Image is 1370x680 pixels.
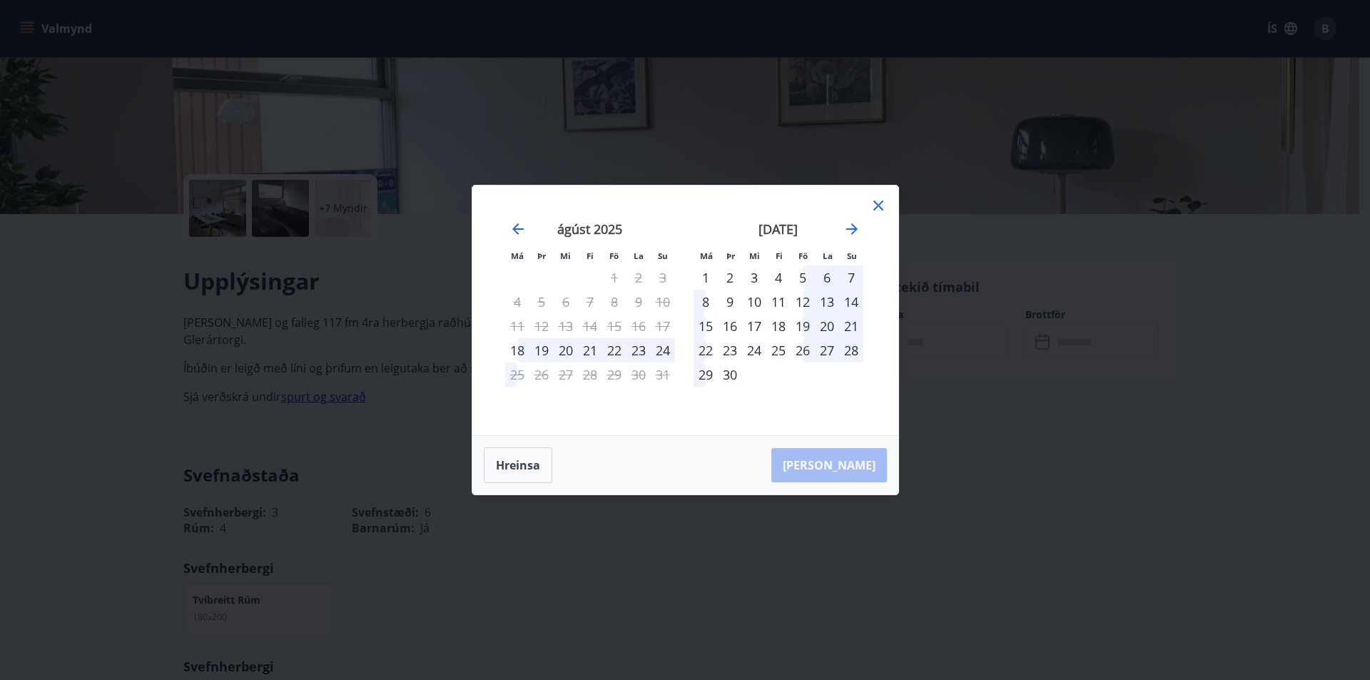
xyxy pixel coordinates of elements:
div: 30 [718,362,742,387]
div: 10 [742,290,766,314]
small: Su [847,250,857,261]
small: Fö [798,250,808,261]
td: Choose föstudagur, 22. ágúst 2025 as your check-in date. It’s available. [602,338,626,362]
strong: ágúst 2025 [557,220,622,238]
div: Calendar [489,203,881,418]
small: Má [700,250,713,261]
td: Not available. sunnudagur, 31. ágúst 2025 [651,362,675,387]
small: Mi [749,250,760,261]
td: Not available. föstudagur, 8. ágúst 2025 [602,290,626,314]
div: 20 [815,314,839,338]
div: 3 [742,265,766,290]
div: 19 [791,314,815,338]
td: Not available. þriðjudagur, 26. ágúst 2025 [529,362,554,387]
small: Má [511,250,524,261]
td: Choose mánudagur, 15. september 2025 as your check-in date. It’s available. [694,314,718,338]
td: Not available. þriðjudagur, 5. ágúst 2025 [529,290,554,314]
small: Mi [560,250,571,261]
td: Not available. laugardagur, 30. ágúst 2025 [626,362,651,387]
td: Choose föstudagur, 19. september 2025 as your check-in date. It’s available. [791,314,815,338]
div: 27 [815,338,839,362]
strong: [DATE] [758,220,798,238]
td: Not available. sunnudagur, 17. ágúst 2025 [651,314,675,338]
td: Choose mánudagur, 8. september 2025 as your check-in date. It’s available. [694,290,718,314]
td: Choose sunnudagur, 28. september 2025 as your check-in date. It’s available. [839,338,863,362]
div: 8 [694,290,718,314]
div: 4 [766,265,791,290]
div: 23 [626,338,651,362]
td: Choose miðvikudagur, 10. september 2025 as your check-in date. It’s available. [742,290,766,314]
small: Fö [609,250,619,261]
td: Not available. fimmtudagur, 14. ágúst 2025 [578,314,602,338]
td: Not available. mánudagur, 25. ágúst 2025 [505,362,529,387]
td: Choose laugardagur, 6. september 2025 as your check-in date. It’s available. [815,265,839,290]
td: Choose laugardagur, 27. september 2025 as your check-in date. It’s available. [815,338,839,362]
td: Choose þriðjudagur, 2. september 2025 as your check-in date. It’s available. [718,265,742,290]
td: Choose miðvikudagur, 24. september 2025 as your check-in date. It’s available. [742,338,766,362]
td: Choose fimmtudagur, 4. september 2025 as your check-in date. It’s available. [766,265,791,290]
div: 26 [791,338,815,362]
div: 20 [554,338,578,362]
td: Not available. miðvikudagur, 13. ágúst 2025 [554,314,578,338]
div: 2 [718,265,742,290]
div: 24 [651,338,675,362]
small: La [634,250,644,261]
div: 21 [578,338,602,362]
small: Þr [726,250,735,261]
div: 29 [694,362,718,387]
td: Choose þriðjudagur, 16. september 2025 as your check-in date. It’s available. [718,314,742,338]
td: Choose mánudagur, 29. september 2025 as your check-in date. It’s available. [694,362,718,387]
td: Choose mánudagur, 22. september 2025 as your check-in date. It’s available. [694,338,718,362]
td: Choose fimmtudagur, 11. september 2025 as your check-in date. It’s available. [766,290,791,314]
td: Not available. sunnudagur, 10. ágúst 2025 [651,290,675,314]
td: Choose miðvikudagur, 17. september 2025 as your check-in date. It’s available. [742,314,766,338]
td: Not available. föstudagur, 15. ágúst 2025 [602,314,626,338]
td: Choose miðvikudagur, 3. september 2025 as your check-in date. It’s available. [742,265,766,290]
div: 11 [766,290,791,314]
small: La [823,250,833,261]
div: Move backward to switch to the previous month. [509,220,527,238]
small: Fi [776,250,783,261]
td: Choose föstudagur, 26. september 2025 as your check-in date. It’s available. [791,338,815,362]
div: 28 [839,338,863,362]
td: Choose föstudagur, 5. september 2025 as your check-in date. It’s available. [791,265,815,290]
td: Choose sunnudagur, 24. ágúst 2025 as your check-in date. It’s available. [651,338,675,362]
td: Not available. þriðjudagur, 12. ágúst 2025 [529,314,554,338]
div: 12 [791,290,815,314]
td: Choose laugardagur, 13. september 2025 as your check-in date. It’s available. [815,290,839,314]
td: Choose þriðjudagur, 9. september 2025 as your check-in date. It’s available. [718,290,742,314]
small: Su [658,250,668,261]
small: Fi [587,250,594,261]
td: Not available. mánudagur, 11. ágúst 2025 [505,314,529,338]
td: Not available. miðvikudagur, 6. ágúst 2025 [554,290,578,314]
td: Not available. laugardagur, 16. ágúst 2025 [626,314,651,338]
div: 15 [694,314,718,338]
td: Not available. sunnudagur, 3. ágúst 2025 [651,265,675,290]
div: 23 [718,338,742,362]
div: 6 [815,265,839,290]
div: 24 [742,338,766,362]
div: Aðeins innritun í boði [505,338,529,362]
td: Choose þriðjudagur, 19. ágúst 2025 as your check-in date. It’s available. [529,338,554,362]
td: Choose þriðjudagur, 23. september 2025 as your check-in date. It’s available. [718,338,742,362]
div: Move forward to switch to the next month. [843,220,861,238]
div: 14 [839,290,863,314]
td: Not available. föstudagur, 1. ágúst 2025 [602,265,626,290]
div: 13 [815,290,839,314]
td: Choose mánudagur, 1. september 2025 as your check-in date. It’s available. [694,265,718,290]
td: Choose fimmtudagur, 18. september 2025 as your check-in date. It’s available. [766,314,791,338]
div: 9 [718,290,742,314]
div: 25 [766,338,791,362]
td: Choose þriðjudagur, 30. september 2025 as your check-in date. It’s available. [718,362,742,387]
div: 5 [791,265,815,290]
td: Choose sunnudagur, 21. september 2025 as your check-in date. It’s available. [839,314,863,338]
div: Aðeins útritun í boði [505,362,529,387]
td: Not available. fimmtudagur, 28. ágúst 2025 [578,362,602,387]
td: Not available. mánudagur, 4. ágúst 2025 [505,290,529,314]
div: 7 [839,265,863,290]
td: Choose sunnudagur, 14. september 2025 as your check-in date. It’s available. [839,290,863,314]
td: Choose laugardagur, 20. september 2025 as your check-in date. It’s available. [815,314,839,338]
button: Hreinsa [484,447,552,483]
td: Not available. laugardagur, 2. ágúst 2025 [626,265,651,290]
div: 17 [742,314,766,338]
